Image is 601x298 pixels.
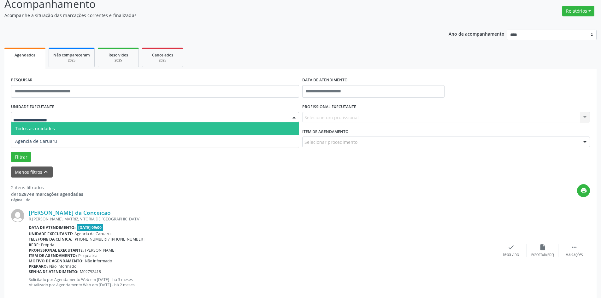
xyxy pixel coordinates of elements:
b: Senha de atendimento: [29,269,79,274]
div: 2025 [147,58,178,63]
label: PROFISSIONAL EXECUTANTE [302,102,356,112]
div: Página 1 de 1 [11,197,83,203]
span: [DATE] 09:00 [77,224,103,231]
i: keyboard_arrow_up [42,168,49,175]
label: DATA DE ATENDIMENTO [302,75,348,85]
div: 2025 [53,58,90,63]
div: Resolvido [503,253,519,257]
strong: 1928748 marcações agendadas [16,191,83,197]
b: Preparo: [29,264,48,269]
span: Não informado [49,264,76,269]
b: Telefone da clínica: [29,237,72,242]
label: UNIDADE EXECUTANTE [11,102,54,112]
b: Motivo de agendamento: [29,258,84,264]
span: Agencia de Caruaru [74,231,111,237]
p: Ano de acompanhamento [449,30,504,38]
button: Filtrar [11,152,31,162]
div: R.[PERSON_NAME], MATRIZ, VITORIA DE [GEOGRAPHIC_DATA] [29,216,495,222]
b: Profissional executante: [29,248,84,253]
i: print [580,187,587,194]
b: Data de atendimento: [29,225,76,230]
label: PESQUISAR [11,75,32,85]
div: de [11,191,83,197]
a: [PERSON_NAME] da Conceicao [29,209,111,216]
div: 2 itens filtrados [11,184,83,191]
span: Resolvidos [109,52,128,58]
span: Agencia de Caruaru [15,138,57,144]
i: check [508,244,515,251]
span: M02792418 [80,269,101,274]
span: Todos as unidades [15,126,55,131]
p: Acompanhe a situação das marcações correntes e finalizadas [4,12,419,19]
b: Unidade executante: [29,231,73,237]
button: print [577,184,590,197]
div: Exportar (PDF) [531,253,554,257]
p: Solicitado por Agendamento Web em [DATE] - há 3 meses Atualizado por Agendamento Web em [DATE] - ... [29,277,495,288]
i:  [571,244,578,251]
label: Item de agendamento [302,127,349,137]
span: Selecionar procedimento [304,139,357,145]
span: Não compareceram [53,52,90,58]
b: Item de agendamento: [29,253,77,258]
div: Mais ações [566,253,583,257]
span: [PHONE_NUMBER] / [PHONE_NUMBER] [74,237,144,242]
b: Rede: [29,242,40,248]
span: Psiquiatria [78,253,97,258]
img: img [11,209,24,222]
span: Agendados [15,52,35,58]
i: insert_drive_file [539,244,546,251]
button: Relatórios [562,6,594,16]
span: Cancelados [152,52,173,58]
span: Não informado [85,258,112,264]
div: 2025 [103,58,134,63]
button: Menos filtroskeyboard_arrow_up [11,167,53,178]
span: Própria [41,242,54,248]
span: [PERSON_NAME] [85,248,115,253]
